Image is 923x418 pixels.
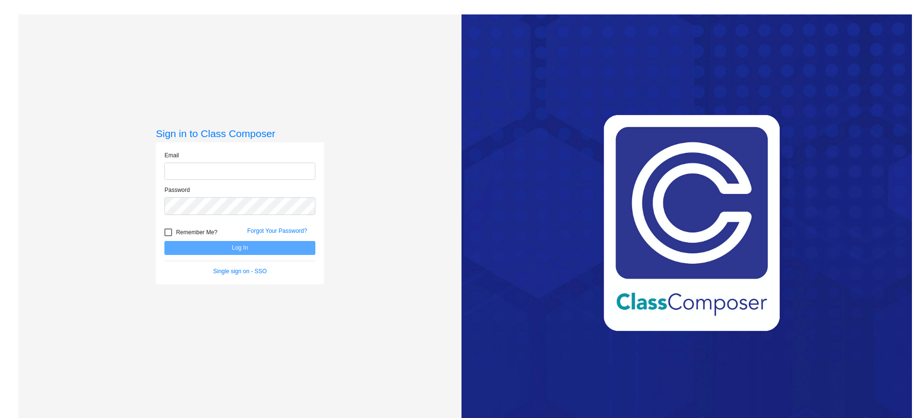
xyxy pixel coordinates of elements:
[164,151,179,160] label: Email
[164,186,190,194] label: Password
[156,127,324,139] h3: Sign in to Class Composer
[213,268,267,275] a: Single sign on - SSO
[247,228,307,234] a: Forgot Your Password?
[164,241,315,255] button: Log In
[176,227,217,238] span: Remember Me?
